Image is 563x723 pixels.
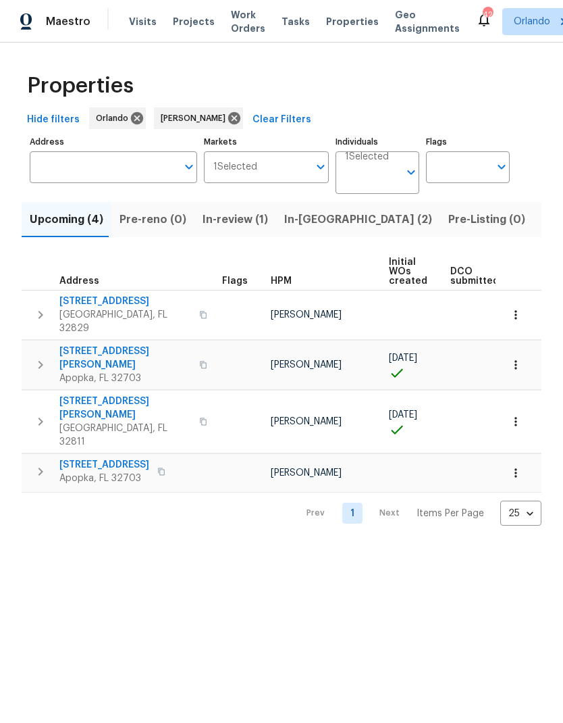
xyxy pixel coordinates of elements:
nav: Pagination Navigation [294,501,541,526]
span: Pre-reno (0) [119,210,186,229]
span: [STREET_ADDRESS][PERSON_NAME] [59,345,191,372]
span: [GEOGRAPHIC_DATA], FL 32829 [59,308,191,335]
span: [STREET_ADDRESS][PERSON_NAME] [59,395,191,422]
a: Goto page 1 [342,503,363,524]
span: Projects [173,15,215,28]
span: Flags [222,276,248,286]
span: In-review (1) [203,210,268,229]
span: Properties [27,79,134,93]
span: [PERSON_NAME] [271,417,342,426]
span: 1 Selected [345,151,389,163]
label: Individuals [336,138,419,146]
span: [PERSON_NAME] [271,468,342,478]
span: Upcoming (4) [30,210,103,229]
span: In-[GEOGRAPHIC_DATA] (2) [284,210,432,229]
span: Pre-Listing (0) [448,210,525,229]
span: [DATE] [389,353,417,363]
span: [STREET_ADDRESS] [59,295,191,308]
span: Apopka, FL 32703 [59,372,191,385]
span: [PERSON_NAME] [271,310,342,320]
button: Clear Filters [247,107,317,132]
button: Hide filters [22,107,85,132]
span: Geo Assignments [395,8,460,35]
div: 25 [500,496,541,531]
button: Open [311,157,330,176]
span: Address [59,276,99,286]
div: [PERSON_NAME] [154,107,243,129]
p: Items Per Page [417,507,484,520]
label: Markets [204,138,329,146]
span: Apopka, FL 32703 [59,472,149,485]
span: Hide filters [27,111,80,128]
span: Orlando [514,15,550,28]
span: Clear Filters [252,111,311,128]
button: Open [180,157,198,176]
span: Initial WOs created [389,257,427,286]
span: Visits [129,15,157,28]
label: Flags [426,138,510,146]
label: Address [30,138,197,146]
div: 42 [483,8,492,22]
span: DCO submitted [450,267,499,286]
span: Orlando [96,111,134,125]
span: [STREET_ADDRESS] [59,458,149,472]
span: [GEOGRAPHIC_DATA], FL 32811 [59,422,191,449]
span: Tasks [281,17,310,26]
button: Open [402,163,421,182]
button: Open [492,157,511,176]
span: [DATE] [389,410,417,420]
div: Orlando [89,107,146,129]
span: Properties [326,15,379,28]
span: Maestro [46,15,90,28]
span: [PERSON_NAME] [271,360,342,370]
span: [PERSON_NAME] [161,111,231,125]
span: Work Orders [231,8,265,35]
span: 1 Selected [213,161,257,173]
span: HPM [271,276,292,286]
